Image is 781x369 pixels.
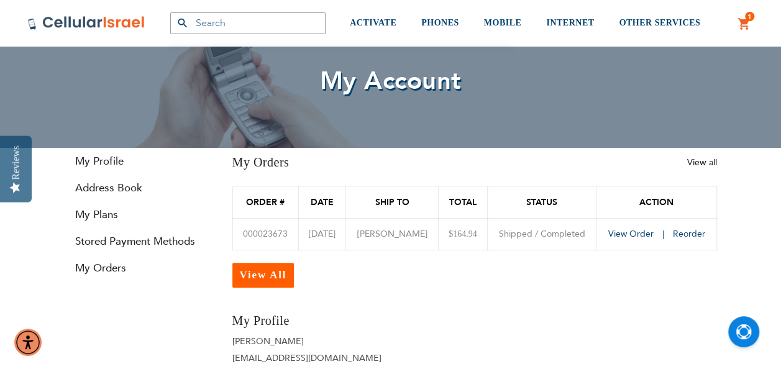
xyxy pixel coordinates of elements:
[350,18,396,27] span: ACTIVATE
[232,352,465,364] li: [EMAIL_ADDRESS][DOMAIN_NAME]
[232,154,290,171] h3: My Orders
[232,263,295,288] a: View All
[346,219,439,250] td: [PERSON_NAME]
[487,187,596,219] th: Status
[65,207,214,222] a: My Plans
[449,229,477,239] span: $164.94
[484,18,522,27] span: MOBILE
[438,187,487,219] th: Total
[11,145,22,180] div: Reviews
[65,234,214,248] a: Stored Payment Methods
[298,187,345,219] th: Date
[738,17,751,32] a: 1
[421,18,459,27] span: PHONES
[487,219,596,250] td: Shipped / Completed
[240,269,287,281] span: View All
[619,18,700,27] span: OTHER SERVICES
[298,219,345,250] td: [DATE]
[687,157,717,168] a: View all
[27,16,145,30] img: Cellular Israel Logo
[346,187,439,219] th: Ship To
[608,228,670,240] a: View Order
[232,187,298,219] th: Order #
[232,335,465,347] li: [PERSON_NAME]
[170,12,326,34] input: Search
[14,329,42,356] div: Accessibility Menu
[232,312,465,329] h3: My Profile
[608,228,653,240] span: View Order
[65,181,214,195] a: Address Book
[320,64,462,98] span: My Account
[747,12,752,22] span: 1
[65,154,214,168] a: My Profile
[672,228,705,240] a: Reorder
[65,261,214,275] a: My Orders
[232,219,298,250] td: 000023673
[546,18,594,27] span: INTERNET
[596,187,716,219] th: Action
